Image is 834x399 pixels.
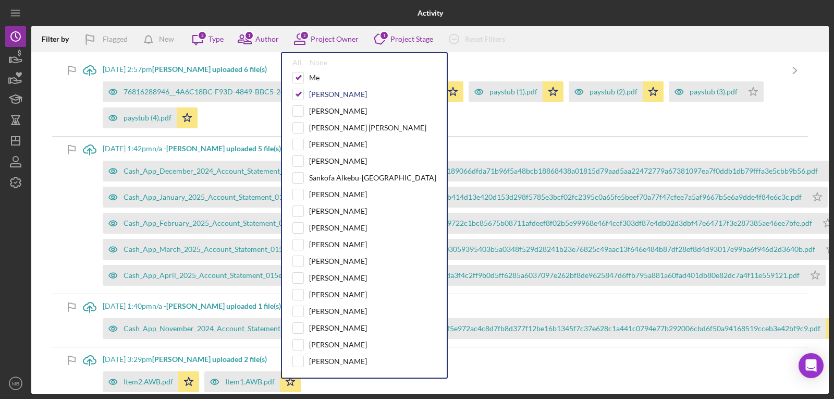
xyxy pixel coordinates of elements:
[166,144,281,153] b: [PERSON_NAME] uploaded 5 file(s)
[244,31,254,40] div: 1
[255,35,279,43] div: Author
[198,31,207,40] div: 2
[309,174,436,182] div: Sankofa Alkebu-[GEOGRAPHIC_DATA]
[204,371,301,392] button: Item1.AWB.pdf
[124,88,347,96] div: 76816288946__4A6C18BC-F93D-4849-BBC5-24AD45C0D0B8.jpeg
[103,81,373,102] button: 76816288946__4A6C18BC-F93D-4849-BBC5-24AD45C0D0B8.jpeg
[309,357,367,366] div: [PERSON_NAME]
[138,29,185,50] button: New
[124,271,800,280] div: Cash_App_April_2025_Account_Statement_015eca0bd357014f5e8158fe049848b29ded1ac943181da3f4c2ff9b0d5...
[309,140,367,149] div: [PERSON_NAME]
[103,187,828,208] button: Cash_App_January_2025_Account_Statement_015eca0bd3f013f8702b6fe887ab2d84464f65f71c28b414d13e420d1...
[225,378,275,386] div: Item1.AWB.pdf
[311,35,359,43] div: Project Owner
[799,353,824,378] div: Open Intercom Messenger
[309,157,367,165] div: [PERSON_NAME]
[590,88,637,96] div: paystub (2).pdf
[309,240,367,249] div: [PERSON_NAME]
[309,124,426,132] div: [PERSON_NAME] [PERSON_NAME]
[465,29,505,50] div: Reset Filters
[309,224,367,232] div: [PERSON_NAME]
[309,341,367,349] div: [PERSON_NAME]
[103,355,306,364] div: [DATE] 3:29pm
[124,114,171,122] div: paystub (4).pdf
[166,301,281,310] b: [PERSON_NAME] uploaded 1 file(s)
[690,88,738,96] div: paystub (3).pdf
[124,378,173,386] div: Item2.AWB.pdf
[42,35,77,43] div: Filter by
[418,9,443,17] b: Activity
[489,88,537,96] div: paystub (1).pdf
[124,193,802,201] div: Cash_App_January_2025_Account_Statement_015eca0bd3f013f8702b6fe887ab2d84464f65f71c28b414d13e420d1...
[124,324,820,333] div: Cash_App_November_2024_Account_Statement_015eca0bd3fb89f962a2e1a077c698d8a780d7185f5e972ac4c8d7fb...
[310,58,327,67] div: None
[300,31,309,40] div: 2
[124,167,818,175] div: Cash_App_December_2024_Account_Statement_015eca0bd3f3efc2385232fb37f8b3dc03c95872f8189066dfda71b9...
[292,58,302,67] div: All
[124,245,815,253] div: Cash_App_March_2025_Account_Statement_015eca0bd33f5184546d812733096d2a108983decc603059395403b5a03...
[569,81,664,102] button: paystub (2).pdf
[309,257,367,265] div: [PERSON_NAME]
[103,65,782,74] div: [DATE] 2:57pm
[469,81,563,102] button: paystub (1).pdf
[103,371,199,392] button: Item2.AWB.pdf
[379,31,389,40] div: 1
[309,291,367,299] div: [PERSON_NAME]
[208,35,224,43] div: Type
[390,35,433,43] div: Project Stage
[309,90,367,99] div: [PERSON_NAME]
[124,219,812,227] div: Cash_App_February_2025_Account_Statement_015eca0bd34c0c671e86827485456cc18c13cfd0809722c1bc85675b...
[309,74,320,82] div: Me
[309,324,367,332] div: [PERSON_NAME]
[77,29,138,50] button: Flagged
[5,373,26,394] button: MB
[669,81,764,102] button: paystub (3).pdf
[12,381,19,386] text: MB
[77,57,808,136] a: [DATE] 2:57pm[PERSON_NAME] uploaded 6 file(s)76816288946__4A6C18BC-F93D-4849-BBC5-24AD45C0D0B8.jp...
[309,307,367,316] div: [PERSON_NAME]
[152,355,267,364] b: [PERSON_NAME] uploaded 2 file(s)
[309,207,367,215] div: [PERSON_NAME]
[309,190,367,199] div: [PERSON_NAME]
[103,107,198,128] button: paystub (4).pdf
[159,29,174,50] div: New
[103,265,826,286] button: Cash_App_April_2025_Account_Statement_015eca0bd357014f5e8158fe049848b29ded1ac943181da3f4c2ff9b0d5...
[309,107,367,115] div: [PERSON_NAME]
[309,274,367,282] div: [PERSON_NAME]
[441,29,516,50] button: Reset Filters
[152,65,267,74] b: [PERSON_NAME] uploaded 6 file(s)
[103,29,128,50] div: Flagged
